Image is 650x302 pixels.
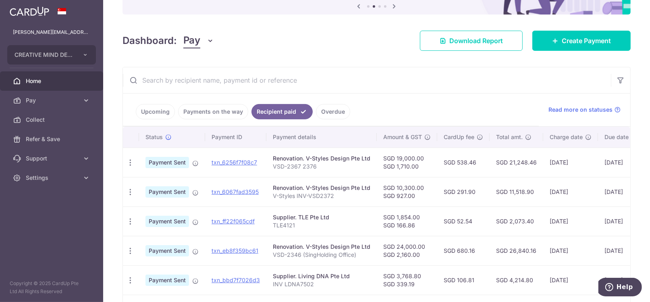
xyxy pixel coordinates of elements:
[251,104,313,119] a: Recipient paid
[543,265,598,295] td: [DATE]
[437,148,490,177] td: SGD 538.46
[383,133,422,141] span: Amount & GST
[26,174,79,182] span: Settings
[273,184,370,192] div: Renovation. V-Styles Design Pte Ltd
[598,278,642,298] iframe: Opens a widget where you can find more information
[377,177,437,206] td: SGD 10,300.00 SGD 927.00
[490,206,543,236] td: SGD 2,073.40
[212,277,260,283] a: txn_bbd7f7026d3
[444,133,474,141] span: CardUp fee
[598,148,644,177] td: [DATE]
[145,133,163,141] span: Status
[26,116,79,124] span: Collect
[316,104,350,119] a: Overdue
[183,33,200,48] span: Pay
[273,192,370,200] p: V-Styles INV-VSD2372
[377,148,437,177] td: SGD 19,000.00 SGD 1,710.00
[562,36,611,46] span: Create Payment
[604,133,629,141] span: Due date
[496,133,523,141] span: Total amt.
[273,213,370,221] div: Supplier. TLE Pte Ltd
[145,157,189,168] span: Payment Sent
[437,265,490,295] td: SGD 106.81
[26,96,79,104] span: Pay
[490,265,543,295] td: SGD 4,214.80
[377,236,437,265] td: SGD 24,000.00 SGD 2,160.00
[548,106,613,114] span: Read more on statuses
[532,31,631,51] a: Create Payment
[145,216,189,227] span: Payment Sent
[26,77,79,85] span: Home
[145,245,189,256] span: Payment Sent
[145,186,189,198] span: Payment Sent
[377,206,437,236] td: SGD 1,854.00 SGD 166.86
[212,218,255,225] a: txn_ff22f065cdf
[437,177,490,206] td: SGD 291.90
[273,280,370,288] p: INV LDNA7502
[212,247,258,254] a: txn_eb8f359bc61
[598,236,644,265] td: [DATE]
[598,265,644,295] td: [DATE]
[377,265,437,295] td: SGD 3,768.80 SGD 339.19
[273,154,370,162] div: Renovation. V-Styles Design Pte Ltd
[437,206,490,236] td: SGD 52.54
[598,177,644,206] td: [DATE]
[7,45,96,65] button: CREATIVE MIND DESIGN PTE. LTD.
[26,135,79,143] span: Refer & Save
[145,275,189,286] span: Payment Sent
[490,148,543,177] td: SGD 21,248.46
[183,33,214,48] button: Pay
[273,162,370,171] p: VSD-2367 2376
[266,127,377,148] th: Payment details
[550,133,583,141] span: Charge date
[490,177,543,206] td: SGD 11,518.90
[543,206,598,236] td: [DATE]
[123,67,611,93] input: Search by recipient name, payment id or reference
[13,28,90,36] p: [PERSON_NAME][EMAIL_ADDRESS][DOMAIN_NAME]
[420,31,523,51] a: Download Report
[273,221,370,229] p: TLE4121
[449,36,503,46] span: Download Report
[273,243,370,251] div: Renovation. V-Styles Design Pte Ltd
[205,127,266,148] th: Payment ID
[136,104,175,119] a: Upcoming
[273,272,370,280] div: Supplier. Living DNA Pte Ltd
[543,148,598,177] td: [DATE]
[15,51,74,59] span: CREATIVE MIND DESIGN PTE. LTD.
[543,236,598,265] td: [DATE]
[543,177,598,206] td: [DATE]
[10,6,49,16] img: CardUp
[26,154,79,162] span: Support
[212,188,259,195] a: txn_6067fad3595
[178,104,248,119] a: Payments on the way
[598,206,644,236] td: [DATE]
[490,236,543,265] td: SGD 26,840.16
[548,106,621,114] a: Read more on statuses
[123,33,177,48] h4: Dashboard:
[212,159,257,166] a: txn_6256f7f08c7
[437,236,490,265] td: SGD 680.16
[273,251,370,259] p: VSD-2346 (SingHolding Office)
